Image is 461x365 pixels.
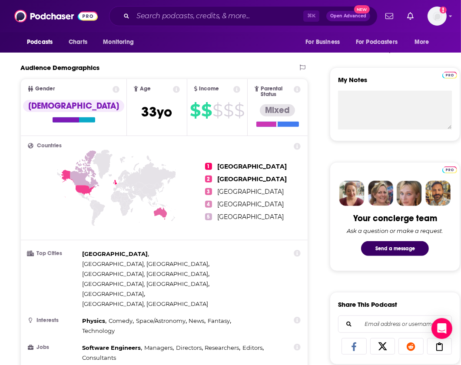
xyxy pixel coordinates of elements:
span: 4 [205,201,212,208]
h3: Jobs [28,345,79,350]
span: Editors [242,344,262,351]
h3: Top Cities [28,251,79,256]
span: , [82,249,149,259]
span: , [176,343,203,353]
input: Email address or username... [345,316,444,332]
span: Podcasts [27,36,53,48]
span: Directors [176,344,202,351]
span: Open Advanced [330,14,366,18]
a: Pro website [442,70,458,79]
span: [GEOGRAPHIC_DATA] [217,188,284,196]
span: Technology [82,327,115,334]
span: , [82,259,209,269]
div: [DEMOGRAPHIC_DATA] [23,100,124,112]
span: ⌘ K [303,10,319,22]
span: Parental Status [261,86,292,97]
span: 3 [205,188,212,195]
a: Show notifications dropdown [382,9,397,23]
span: $ [212,103,222,117]
span: Software Engineers [82,344,141,351]
span: [GEOGRAPHIC_DATA] [217,213,284,221]
span: , [205,343,240,353]
span: $ [201,103,212,117]
button: open menu [299,34,351,50]
label: My Notes [338,76,452,91]
span: Countries [37,143,62,149]
div: Search followers [338,315,452,333]
img: Podchaser - Follow, Share and Rate Podcasts [14,8,98,24]
img: Jules Profile [397,181,422,206]
span: Monitoring [103,36,134,48]
span: , [82,343,142,353]
span: 5 [205,213,212,220]
span: Comedy [109,317,133,324]
button: open menu [408,34,440,50]
button: open menu [21,34,64,50]
span: $ [223,103,233,117]
span: 1 [205,163,212,170]
span: Managers [144,344,172,351]
span: For Podcasters [356,36,398,48]
h2: Audience Demographics [20,63,99,72]
div: Search podcasts, credits, & more... [109,6,378,26]
span: [GEOGRAPHIC_DATA], [GEOGRAPHIC_DATA] [82,270,208,277]
span: , [82,289,145,299]
span: , [109,316,134,326]
h3: Interests [28,318,79,323]
img: Barbara Profile [368,181,393,206]
button: Open AdvancedNew [326,11,370,21]
a: Charts [63,34,93,50]
span: , [189,316,206,326]
span: Income [199,86,219,92]
span: Researchers [205,344,239,351]
span: News [189,317,204,324]
span: , [136,316,187,326]
span: $ [234,103,244,117]
span: Physics [82,317,105,324]
span: , [82,269,209,279]
a: Share on X/Twitter [370,338,395,355]
a: Show notifications dropdown [404,9,417,23]
span: New [354,5,370,13]
span: For Business [305,36,340,48]
button: Show profile menu [428,7,447,26]
button: Send a message [361,241,429,256]
a: Copy Link [427,338,452,355]
a: Share on Facebook [342,338,367,355]
div: Your concierge team [353,213,437,224]
img: Sydney Profile [339,181,365,206]
span: [GEOGRAPHIC_DATA] [217,163,287,170]
span: [GEOGRAPHIC_DATA] [82,250,148,257]
span: Age [140,86,151,92]
span: [GEOGRAPHIC_DATA], [GEOGRAPHIC_DATA] [82,260,208,267]
span: , [82,316,106,326]
a: Pro website [442,165,458,173]
a: Share on Reddit [398,338,424,355]
img: Jon Profile [425,181,451,206]
span: Charts [69,36,87,48]
span: $ [190,103,200,117]
span: 33 yo [141,103,172,120]
span: [GEOGRAPHIC_DATA] [82,290,144,297]
h3: Share This Podcast [338,300,397,309]
span: , [242,343,264,353]
span: Fantasy [208,317,230,324]
span: 2 [205,176,212,182]
button: open menu [97,34,145,50]
span: Logged in as WorldWide452 [428,7,447,26]
div: Ask a question or make a request. [347,227,443,234]
img: Podchaser Pro [442,166,458,173]
img: User Profile [428,7,447,26]
img: Podchaser Pro [442,72,458,79]
span: [GEOGRAPHIC_DATA], [GEOGRAPHIC_DATA] [82,300,208,307]
svg: Add a profile image [440,7,447,13]
span: [GEOGRAPHIC_DATA] [217,200,284,208]
input: Search podcasts, credits, & more... [133,9,303,23]
span: Gender [35,86,55,92]
span: , [144,343,174,353]
div: Mixed [260,104,295,116]
span: [GEOGRAPHIC_DATA], [GEOGRAPHIC_DATA] [82,280,208,287]
span: More [415,36,429,48]
button: open menu [350,34,410,50]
